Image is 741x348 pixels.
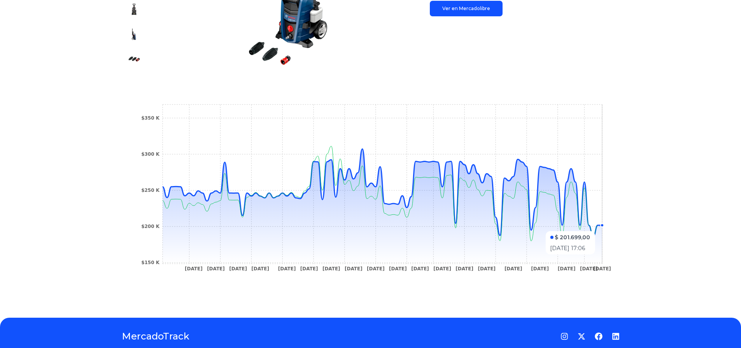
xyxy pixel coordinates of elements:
tspan: [DATE] [433,266,451,271]
tspan: [DATE] [455,266,473,271]
a: LinkedIn [612,332,620,340]
tspan: [DATE] [478,266,496,271]
tspan: $200 K [141,224,160,229]
tspan: [DATE] [300,266,318,271]
tspan: [DATE] [504,266,522,271]
tspan: [DATE] [389,266,407,271]
tspan: [DATE] [411,266,429,271]
tspan: $350 K [141,115,160,121]
tspan: [DATE] [344,266,362,271]
img: Lavadora profesional Bosch GHP 180 de alta presión Max 124 Bar de 220 V [128,53,140,65]
tspan: [DATE] [207,266,225,271]
a: Ver en Mercadolibre [430,1,503,16]
img: Lavadora profesional Bosch GHP 180 de alta presión Max 124 Bar de 220 V [128,28,140,40]
tspan: [DATE] [557,266,575,271]
a: Facebook [595,332,603,340]
img: Lavadora profesional Bosch GHP 180 de alta presión Max 124 Bar de 220 V [128,3,140,16]
tspan: [DATE] [531,266,549,271]
tspan: $150 K [141,260,160,265]
tspan: [DATE] [580,266,597,271]
tspan: $300 K [141,151,160,157]
a: MercadoTrack [122,330,189,343]
tspan: [DATE] [593,266,611,271]
tspan: $250 K [141,188,160,193]
tspan: [DATE] [185,266,203,271]
tspan: [DATE] [322,266,340,271]
tspan: [DATE] [251,266,269,271]
tspan: [DATE] [278,266,296,271]
tspan: [DATE] [229,266,247,271]
a: Instagram [561,332,568,340]
tspan: [DATE] [367,266,385,271]
a: Twitter [578,332,585,340]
